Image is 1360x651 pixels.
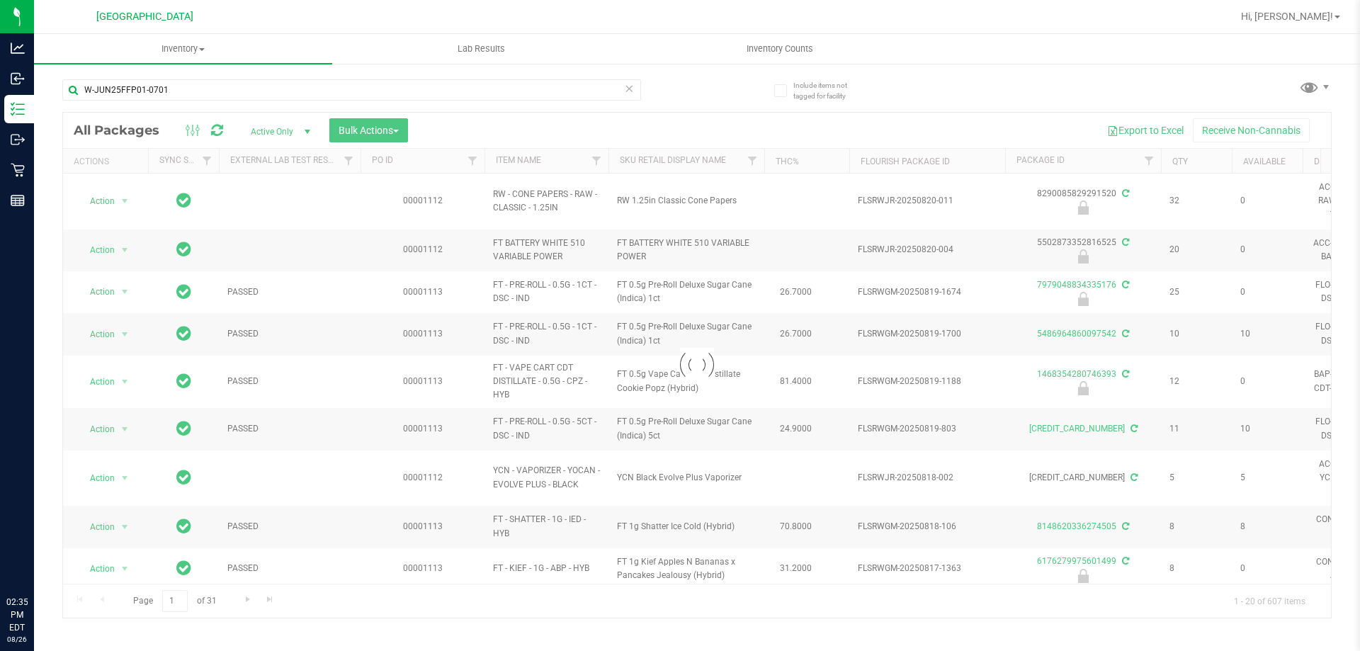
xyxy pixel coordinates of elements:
[624,79,634,98] span: Clear
[6,596,28,634] p: 02:35 PM EDT
[11,72,25,86] inline-svg: Inbound
[14,538,57,580] iframe: Resource center
[96,11,193,23] span: [GEOGRAPHIC_DATA]
[11,102,25,116] inline-svg: Inventory
[630,34,929,64] a: Inventory Counts
[11,193,25,208] inline-svg: Reports
[34,34,332,64] a: Inventory
[11,163,25,177] inline-svg: Retail
[6,634,28,645] p: 08/26
[11,41,25,55] inline-svg: Analytics
[34,43,332,55] span: Inventory
[62,79,641,101] input: Search Package ID, Item Name, SKU, Lot or Part Number...
[11,132,25,147] inline-svg: Outbound
[438,43,524,55] span: Lab Results
[1241,11,1333,22] span: Hi, [PERSON_NAME]!
[793,80,864,101] span: Include items not tagged for facility
[727,43,832,55] span: Inventory Counts
[332,34,630,64] a: Lab Results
